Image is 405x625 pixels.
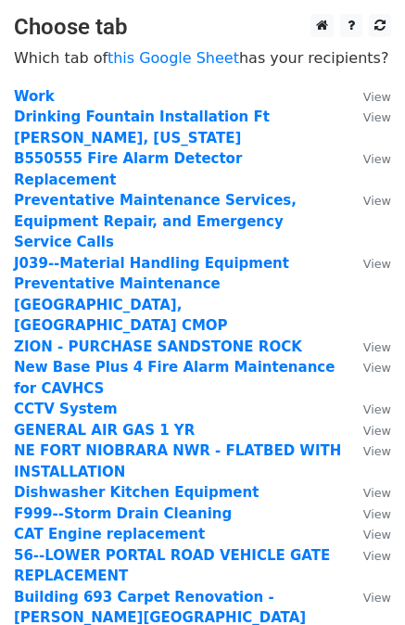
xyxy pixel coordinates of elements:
a: CAT Engine replacement [14,526,205,542]
a: View [345,150,391,167]
small: View [363,361,391,375]
small: View [363,340,391,354]
a: View [345,255,391,272]
a: B550555 Fire Alarm Detector Replacement [14,150,242,188]
small: View [363,194,391,208]
small: View [363,549,391,563]
small: View [363,507,391,521]
a: CCTV System [14,401,118,417]
a: View [345,505,391,522]
a: View [345,108,391,125]
a: View [345,442,391,459]
h3: Choose tab [14,14,391,41]
a: View [345,192,391,209]
a: J039--Material Handling Equipment Preventative Maintenance [GEOGRAPHIC_DATA], [GEOGRAPHIC_DATA] CMOP [14,255,289,335]
a: View [345,547,391,564]
small: View [363,402,391,416]
a: View [345,401,391,417]
a: Preventative Maintenance Services, Equipment Repair, and Emergency Service Calls [14,192,297,250]
a: View [345,338,391,355]
a: NE FORT NIOBRARA NWR - FLATBED WITH INSTALLATION [14,442,341,480]
a: New Base Plus 4 Fire Alarm Maintenance for CAVHCS [14,359,335,397]
a: 56--LOWER PORTAL ROAD VEHICLE GATE REPLACEMENT [14,547,330,585]
a: GENERAL AIR GAS 1 YR [14,422,195,439]
small: View [363,90,391,104]
small: View [363,591,391,605]
p: Which tab of has your recipients? [14,48,391,68]
a: View [345,526,391,542]
small: View [363,486,391,500]
a: this Google Sheet [108,49,239,67]
small: View [363,257,391,271]
a: ZION - PURCHASE SANDSTONE ROCK [14,338,302,355]
a: Work [14,88,55,105]
small: View [363,444,391,458]
small: View [363,528,391,542]
small: View [363,110,391,124]
a: View [345,88,391,105]
small: View [363,424,391,438]
a: F999--Storm Drain Cleaning [14,505,232,522]
a: View [345,422,391,439]
a: View [345,589,391,606]
a: Dishwasher Kitchen Equipment [14,484,259,501]
a: View [345,484,391,501]
a: Drinking Fountain Installation Ft [PERSON_NAME], [US_STATE] [14,108,270,147]
a: View [345,359,391,376]
small: View [363,152,391,166]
